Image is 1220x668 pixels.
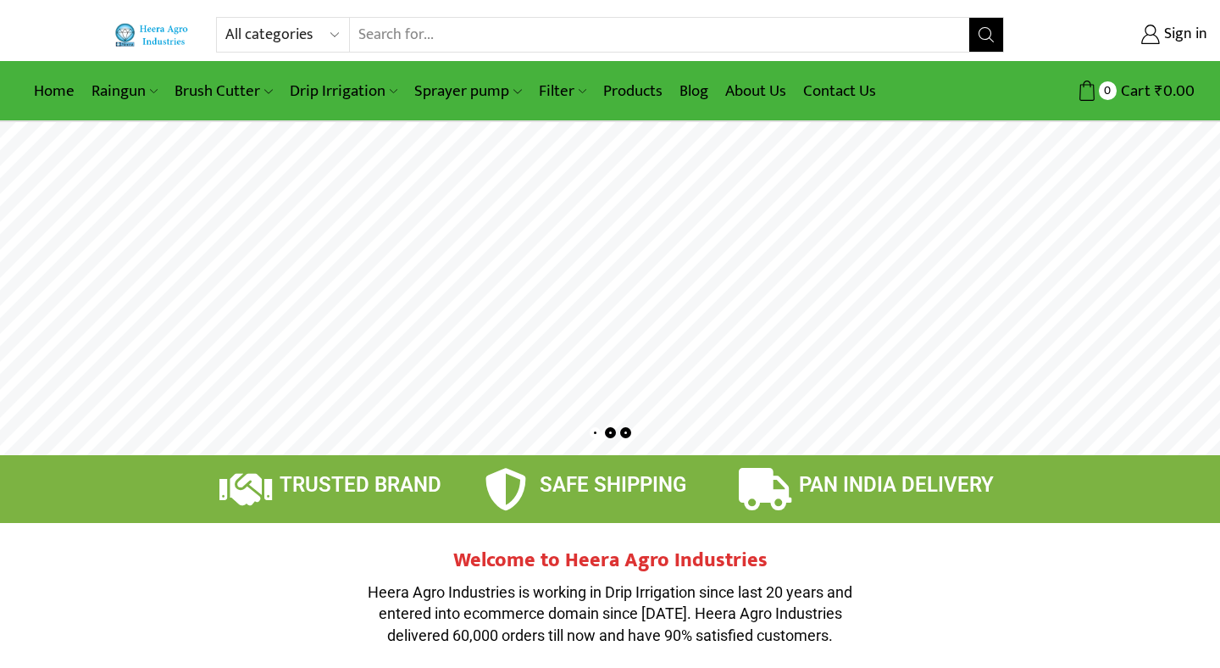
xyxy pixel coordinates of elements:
a: Filter [530,71,595,111]
span: Cart [1117,80,1151,103]
span: Sign in [1160,24,1207,46]
a: Raingun [83,71,166,111]
h2: Welcome to Heera Agro Industries [356,548,864,573]
a: Blog [671,71,717,111]
span: TRUSTED BRAND [280,473,441,497]
a: Home [25,71,83,111]
span: SAFE SHIPPING [540,473,686,497]
a: Sign in [1029,19,1207,50]
a: About Us [717,71,795,111]
bdi: 0.00 [1155,78,1195,104]
a: 0 Cart ₹0.00 [1021,75,1195,107]
a: Products [595,71,671,111]
p: Heera Agro Industries is working in Drip Irrigation since last 20 years and entered into ecommerc... [356,582,864,647]
a: Contact Us [795,71,884,111]
span: 0 [1099,81,1117,99]
a: Sprayer pump [406,71,530,111]
span: PAN INDIA DELIVERY [799,473,994,497]
span: ₹ [1155,78,1163,104]
a: Drip Irrigation [281,71,406,111]
input: Search for... [350,18,969,52]
a: Brush Cutter [166,71,280,111]
button: Search button [969,18,1003,52]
